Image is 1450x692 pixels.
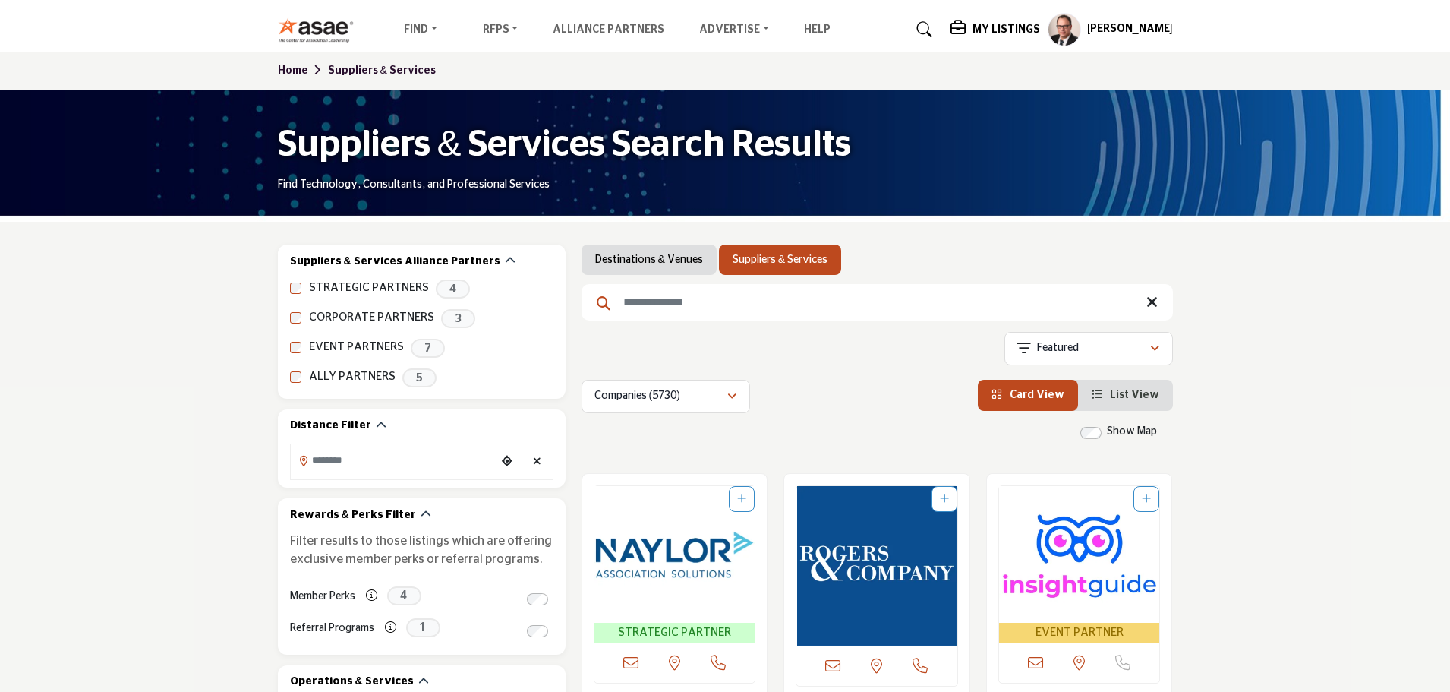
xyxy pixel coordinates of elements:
h1: Suppliers & Services Search Results [278,122,851,169]
button: Show hide supplier dropdown [1048,13,1081,46]
a: Destinations & Venues [595,252,703,267]
a: Open Listing in new tab [594,486,755,643]
p: Find Technology, Consultants, and Professional Services [278,178,550,193]
input: Switch to Referral Programs [527,625,548,637]
span: 1 [406,618,440,637]
a: Help [804,24,831,35]
h5: [PERSON_NAME] [1087,22,1173,37]
a: Search [902,17,942,42]
span: 4 [387,586,421,605]
span: 4 [436,280,470,299]
a: Advertise [689,19,780,40]
h2: Suppliers & Services Alliance Partners [290,254,500,270]
a: Suppliers & Services [328,65,436,76]
p: Featured [1037,341,1079,356]
li: List View [1078,380,1173,411]
div: My Listings [950,21,1040,39]
button: Companies (5730) [582,380,750,413]
a: Add To List [1142,494,1151,504]
label: Referral Programs [290,615,374,642]
a: Suppliers & Services [733,252,827,267]
a: View List [1092,390,1159,400]
a: Open Listing in new tab [796,486,957,646]
span: STRATEGIC PARTNER [597,624,752,642]
input: Search Keyword [582,284,1173,321]
a: Add To List [737,494,746,504]
img: Naylor Association Solutions [594,486,755,623]
a: Home [278,65,328,76]
p: Filter results to those listings which are offering exclusive member perks or referral programs. [290,532,553,568]
span: List View [1110,390,1159,400]
label: Member Perks [290,583,355,610]
a: Alliance Partners [553,24,664,35]
input: CORPORATE PARTNERS checkbox [290,312,301,324]
img: Insight Guide LLC [999,486,1160,623]
button: Featured [1004,332,1173,365]
input: Search Location [291,446,496,476]
li: Card View [978,380,1078,411]
label: EVENT PARTNERS [309,339,404,356]
div: Clear search location [526,446,549,479]
img: Site Logo [278,17,362,43]
h5: My Listings [972,23,1040,36]
label: STRATEGIC PARTNERS [309,280,429,297]
a: Open Listing in new tab [999,486,1160,643]
h2: Rewards & Perks Filter [290,508,416,523]
a: Add To List [940,494,949,504]
p: Companies (5730) [594,389,680,404]
span: 3 [441,309,475,328]
span: 7 [411,339,445,358]
a: View Card [991,390,1064,400]
div: Choose your current location [496,446,519,479]
span: EVENT PARTNER [1002,624,1157,642]
label: CORPORATE PARTNERS [309,309,434,327]
input: Switch to Member Perks [527,593,548,605]
span: 5 [402,368,437,387]
h2: Operations & Services [290,675,414,690]
input: EVENT PARTNERS checkbox [290,342,301,353]
h2: Distance Filter [290,419,371,434]
input: STRATEGIC PARTNERS checkbox [290,283,301,294]
span: Card View [1010,390,1064,400]
img: Rogers & Company PLLC [796,486,957,646]
a: RFPs [472,19,529,40]
label: Show Map [1107,424,1157,440]
input: ALLY PARTNERS checkbox [290,371,301,383]
label: ALLY PARTNERS [309,368,396,386]
a: Find [393,19,448,40]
